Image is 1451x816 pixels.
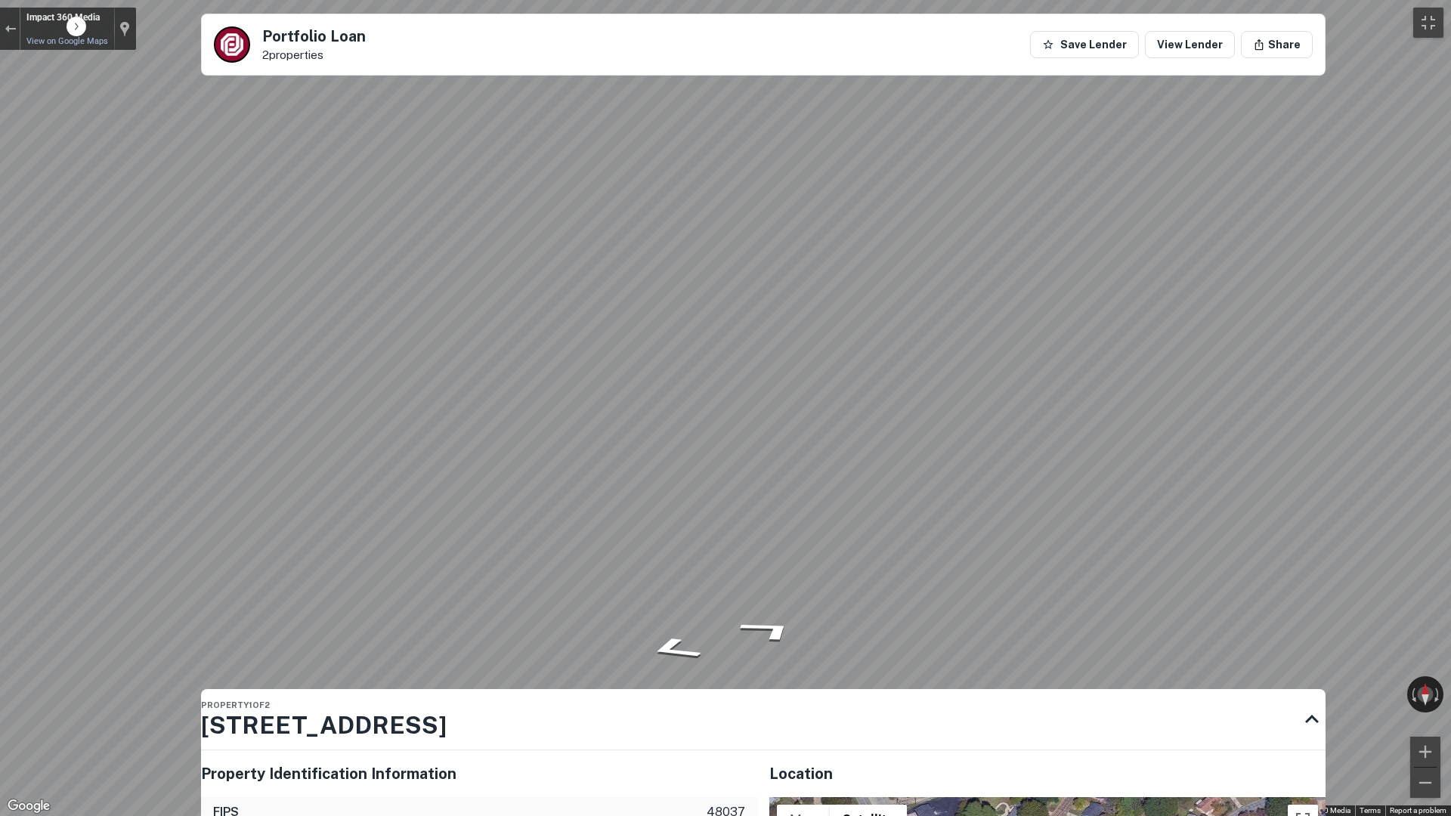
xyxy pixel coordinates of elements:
h3: [STREET_ADDRESS] [201,707,447,743]
div: Property1of2[STREET_ADDRESS] [201,689,1326,750]
h5: Property Identification Information [201,762,757,785]
h5: Portfolio Loan [262,29,366,44]
h5: Location [769,762,1326,785]
button: Share [1241,31,1313,58]
span: Property 1 of 2 [201,700,270,709]
iframe: Chat Widget [1375,695,1451,768]
path: Go Northeast [714,612,825,648]
a: View Lender [1145,31,1235,58]
button: Save Lender [1030,31,1139,58]
p: 2 properties [262,48,366,62]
